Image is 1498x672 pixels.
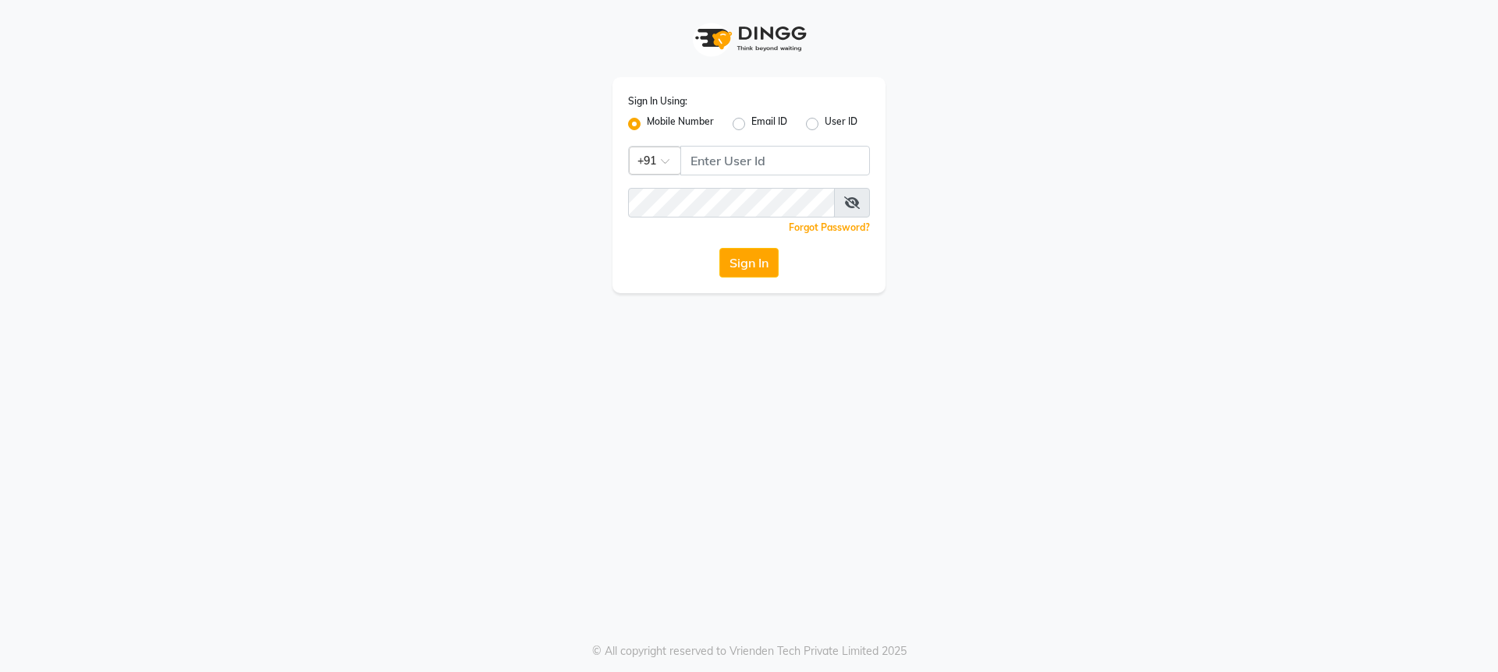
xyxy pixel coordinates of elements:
[628,94,687,108] label: Sign In Using:
[719,248,779,278] button: Sign In
[628,188,835,218] input: Username
[680,146,870,175] input: Username
[647,115,714,133] label: Mobile Number
[789,221,870,233] a: Forgot Password?
[687,16,811,62] img: logo1.svg
[751,115,787,133] label: Email ID
[825,115,857,133] label: User ID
